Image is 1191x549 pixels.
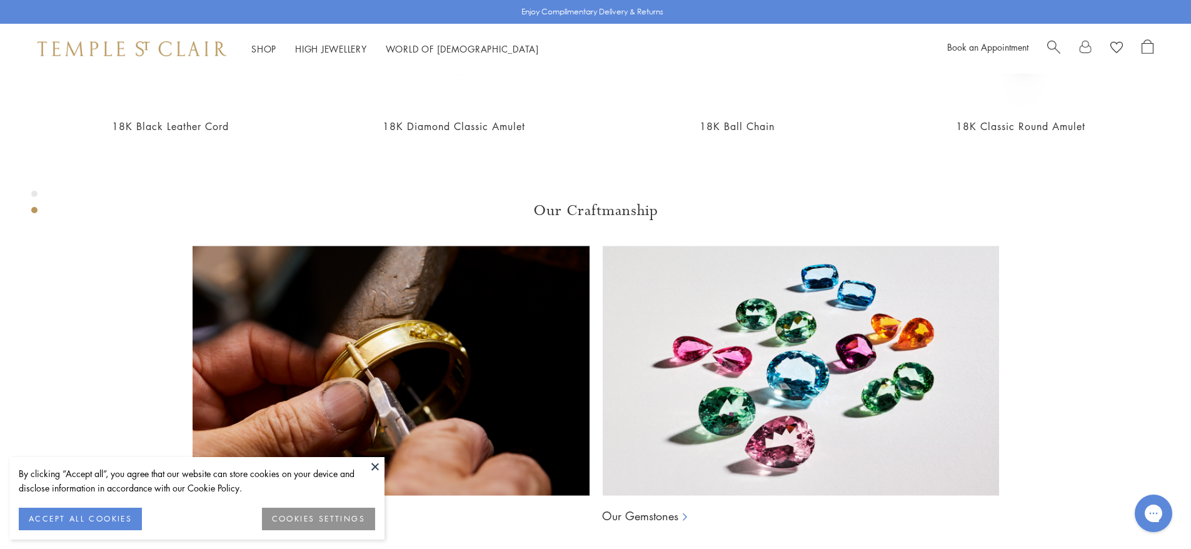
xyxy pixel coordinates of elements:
a: 18K Diamond Classic Amulet [383,119,525,133]
a: Book an Appointment [947,41,1028,53]
a: View Wishlist [1110,39,1123,58]
a: High JewelleryHigh Jewellery [295,43,367,55]
button: ACCEPT ALL COOKIES [19,508,142,530]
a: 18K Black Leather Cord [112,119,229,133]
a: 18K Classic Round Amulet [956,119,1085,133]
iframe: Gorgias live chat messenger [1128,490,1178,536]
a: Search [1047,39,1060,58]
img: Ball Chains [602,246,999,496]
a: World of [DEMOGRAPHIC_DATA]World of [DEMOGRAPHIC_DATA] [386,43,539,55]
button: COOKIES SETTINGS [262,508,375,530]
a: Our Gemstones [602,508,678,523]
p: Enjoy Complimentary Delivery & Returns [521,6,663,18]
a: Open Shopping Bag [1142,39,1153,58]
img: Ball Chains [193,246,590,496]
nav: Main navigation [251,41,539,57]
a: ShopShop [251,43,276,55]
img: Temple St. Clair [38,41,226,56]
div: By clicking “Accept all”, you agree that our website can store cookies on your device and disclos... [19,466,375,495]
h3: Our Craftmanship [193,201,999,221]
div: Product gallery navigation [31,188,38,223]
a: 18K Ball Chain [700,119,775,133]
